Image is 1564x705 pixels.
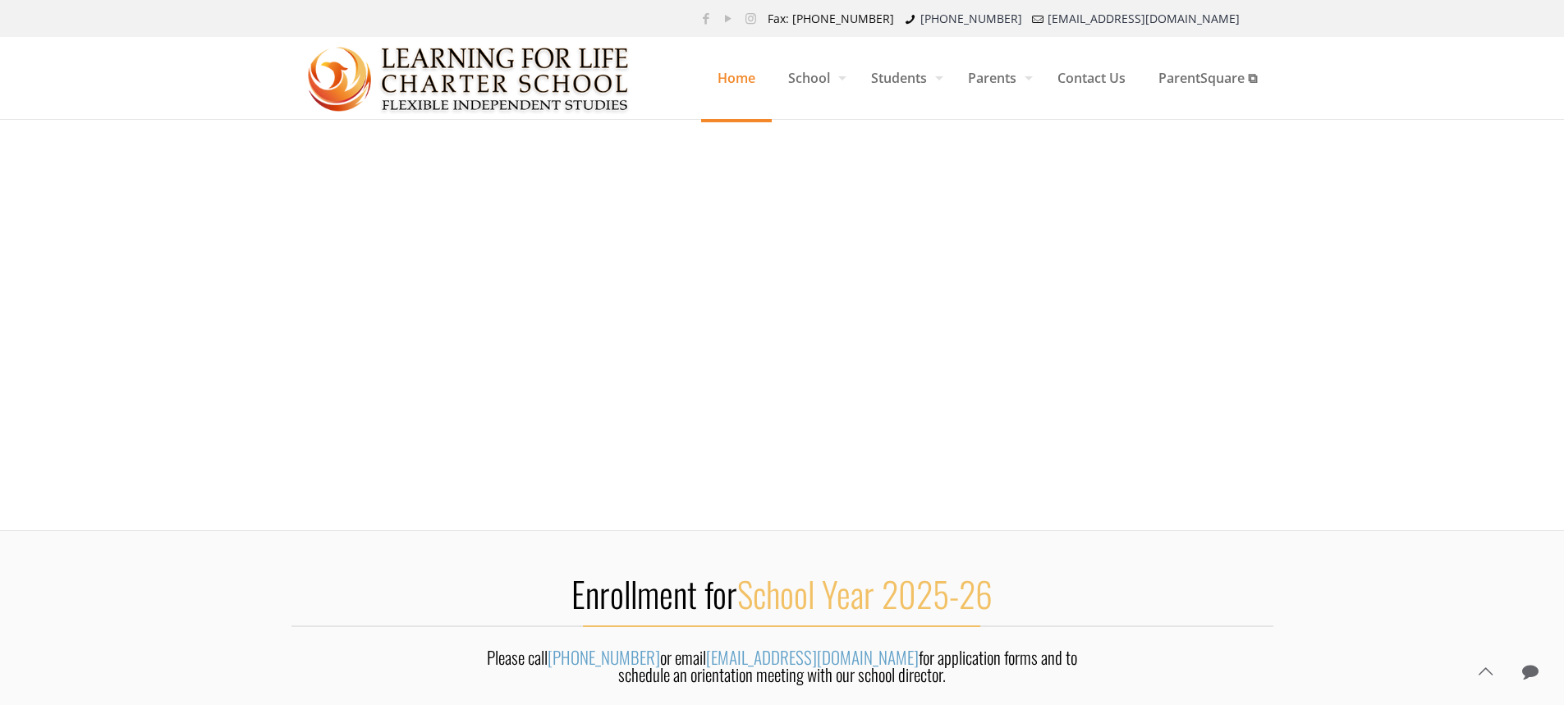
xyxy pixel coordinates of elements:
span: Parents [952,53,1041,103]
a: Facebook icon [698,10,715,26]
span: School [772,53,855,103]
a: [PHONE_NUMBER] [920,11,1022,26]
a: [PHONE_NUMBER] [548,644,660,670]
a: Parents [952,37,1041,119]
a: ParentSquare ⧉ [1142,37,1273,119]
span: Students [855,53,952,103]
a: Home [701,37,772,119]
span: Contact Us [1041,53,1142,103]
h2: Enrollment for [291,572,1273,615]
a: Back to top icon [1468,654,1502,689]
a: [EMAIL_ADDRESS][DOMAIN_NAME] [706,644,919,670]
span: Home [701,53,772,103]
a: School [772,37,855,119]
span: School Year 2025-26 [737,568,993,619]
img: Home [308,38,631,120]
div: Please call or email for application forms and to schedule an orientation meeting with our school... [470,648,1095,692]
a: YouTube icon [720,10,737,26]
a: [EMAIL_ADDRESS][DOMAIN_NAME] [1048,11,1240,26]
a: Instagram icon [742,10,759,26]
i: mail [1030,11,1047,26]
i: phone [902,11,919,26]
a: Students [855,37,952,119]
a: Contact Us [1041,37,1142,119]
span: ParentSquare ⧉ [1142,53,1273,103]
a: Learning for Life Charter School [308,37,631,119]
